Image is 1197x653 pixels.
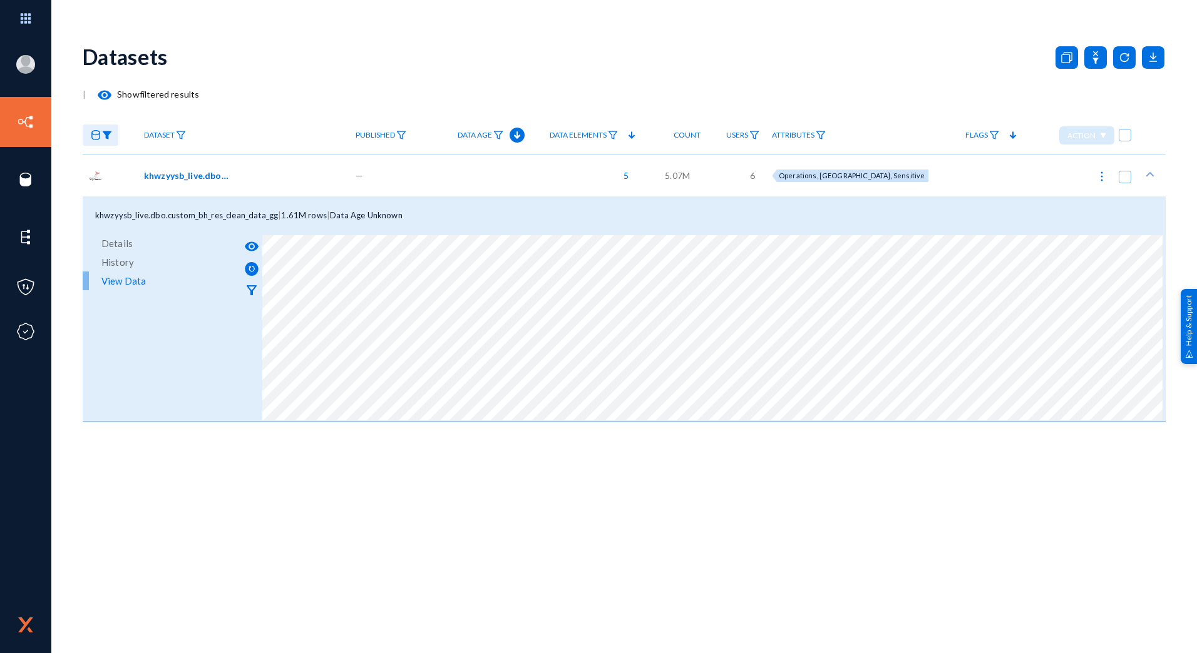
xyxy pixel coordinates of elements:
[102,131,112,139] img: icon-filter-filled.svg
[608,131,618,139] img: icon-filter.svg
[550,131,607,139] span: Data Elements
[144,169,229,182] span: khwzyysb_live.dbo.custom_bh_res_clean_data_gg
[749,131,759,139] img: icon-filter.svg
[674,131,701,139] span: Count
[396,131,406,139] img: icon-filter.svg
[83,271,237,290] a: View Data
[493,131,503,139] img: icon-filter.svg
[244,239,259,254] mat-icon: visibility
[83,253,237,271] a: History
[750,169,755,182] span: 6
[1096,170,1108,183] img: icon-more.svg
[101,234,133,253] span: Details
[144,131,175,139] span: Dataset
[16,113,35,131] img: icon-inventory.svg
[176,131,186,139] img: icon-filter.svg
[16,278,35,296] img: icon-policies.svg
[16,322,35,341] img: icon-compliance.svg
[83,89,86,99] span: |
[138,124,192,146] a: Dataset
[244,283,259,298] mat-icon: filter_alt
[95,210,278,220] span: khwzyysb_live.dbo.custom_bh_res_clean_data_gg
[816,131,826,139] img: icon-filter.svg
[7,5,44,32] img: app launcher
[349,124,413,146] a: Published
[1181,289,1197,364] div: Help & Support
[543,124,624,146] a: Data Elements
[327,210,330,220] span: |
[101,271,146,290] span: View Data
[86,89,199,99] span: Show filtered results
[330,210,403,220] span: Data Age Unknown
[97,88,112,103] mat-icon: visibility
[989,131,999,139] img: icon-filter.svg
[617,169,629,182] span: 5
[766,124,832,146] a: Attributes
[89,169,103,183] img: sqlserver.png
[83,44,168,69] div: Datasets
[779,171,925,180] span: Operations, [GEOGRAPHIC_DATA], Sensitive
[83,234,237,253] a: Details
[726,131,748,139] span: Users
[451,124,510,146] a: Data Age
[665,169,690,182] span: 5.07M
[965,131,988,139] span: Flags
[245,262,259,275] img: refresh-button.svg
[16,228,35,246] img: icon-elements.svg
[278,210,281,220] span: |
[356,131,395,139] span: Published
[720,124,766,146] a: Users
[458,131,492,139] span: Data Age
[356,169,363,182] span: —
[16,55,35,74] img: blank-profile-picture.png
[281,210,327,220] span: 1.61M rows
[101,253,134,271] span: History
[959,124,1005,146] a: Flags
[1185,350,1193,358] img: help_support.svg
[16,170,35,189] img: icon-sources.svg
[772,131,814,139] span: Attributes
